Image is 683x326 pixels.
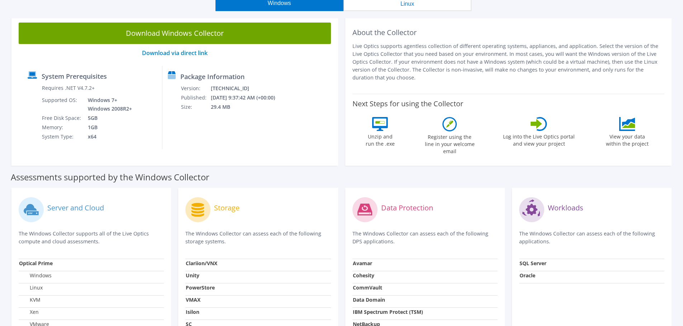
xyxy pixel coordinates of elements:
[214,204,239,211] label: Storage
[82,96,133,113] td: Windows 7+ Windows 2008R2+
[186,272,199,279] strong: Unity
[47,204,104,211] label: Server and Cloud
[185,230,331,245] p: The Windows Collector can assess each of the following storage systems.
[82,113,133,123] td: 5GB
[42,113,82,123] td: Free Disk Space:
[82,132,133,141] td: x64
[19,296,41,303] label: KVM
[210,84,285,93] td: [TECHNICAL_ID]
[353,260,372,267] strong: Avamar
[210,102,285,112] td: 29.4 MB
[601,131,653,147] label: View your data within the project
[364,131,397,147] label: Unzip and run the .exe
[42,132,82,141] td: System Type:
[381,204,433,211] label: Data Protection
[352,42,665,82] p: Live Optics supports agentless collection of different operating systems, appliances, and applica...
[142,49,208,57] a: Download via direct link
[19,230,164,245] p: The Windows Collector supports all of the Live Optics compute and cloud assessments.
[11,174,209,181] label: Assessments supported by the Windows Collector
[186,296,200,303] strong: VMAX
[181,93,210,102] td: Published:
[520,260,546,267] strong: SQL Server
[181,102,210,112] td: Size:
[519,230,664,245] p: The Windows Collector can assess each of the following applications.
[42,84,95,92] label: Requires .NET V4.7.2+
[352,230,498,245] p: The Windows Collector can assess each of the following DPS applications.
[423,131,476,155] label: Register using the line in your welcome email
[42,123,82,132] td: Memory:
[181,84,210,93] td: Version:
[548,204,583,211] label: Workloads
[19,308,39,316] label: Xen
[82,123,133,132] td: 1GB
[42,73,107,80] label: System Prerequisites
[180,73,245,80] label: Package Information
[19,260,53,267] strong: Optical Prime
[353,308,423,315] strong: IBM Spectrum Protect (TSM)
[19,23,331,44] a: Download Windows Collector
[352,28,665,37] h2: About the Collector
[210,93,285,102] td: [DATE] 9:37:42 AM (+00:00)
[186,260,217,267] strong: Clariion/VNX
[42,96,82,113] td: Supported OS:
[353,284,382,291] strong: CommVault
[186,284,215,291] strong: PowerStore
[520,272,535,279] strong: Oracle
[19,284,43,291] label: Linux
[186,308,199,315] strong: Isilon
[503,131,575,147] label: Log into the Live Optics portal and view your project
[352,99,463,108] label: Next Steps for using the Collector
[353,272,374,279] strong: Cohesity
[353,296,385,303] strong: Data Domain
[19,272,52,279] label: Windows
